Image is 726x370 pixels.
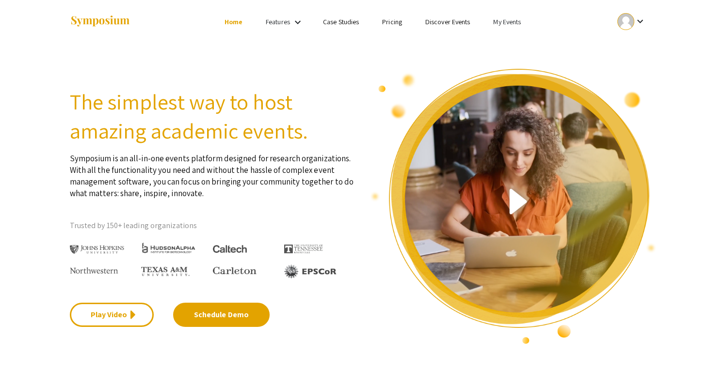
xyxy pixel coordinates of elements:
img: Texas A&M University [141,267,190,277]
h2: The simplest way to host amazing academic events. [70,87,356,145]
mat-icon: Expand Features list [292,16,304,28]
button: Expand account dropdown [607,11,656,32]
p: Trusted by 150+ leading organizations [70,218,356,233]
a: Play Video [70,303,154,327]
img: The University of Tennessee [284,245,323,253]
img: Caltech [213,245,247,253]
img: video overview of Symposium [371,68,657,345]
a: Schedule Demo [173,303,270,327]
a: My Events [493,17,521,26]
img: Carleton [213,267,257,275]
mat-icon: Expand account dropdown [634,15,646,27]
a: Pricing [382,17,402,26]
img: EPSCOR [284,264,338,278]
a: Discover Events [425,17,470,26]
a: Home [225,17,242,26]
p: Symposium is an all-in-one events platform designed for research organizations. With all the func... [70,145,356,199]
img: Johns Hopkins University [70,245,125,254]
img: Symposium by ForagerOne [70,15,130,28]
img: HudsonAlpha [141,242,196,253]
a: Features [266,17,290,26]
img: Northwestern [70,267,118,273]
a: Case Studies [323,17,359,26]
